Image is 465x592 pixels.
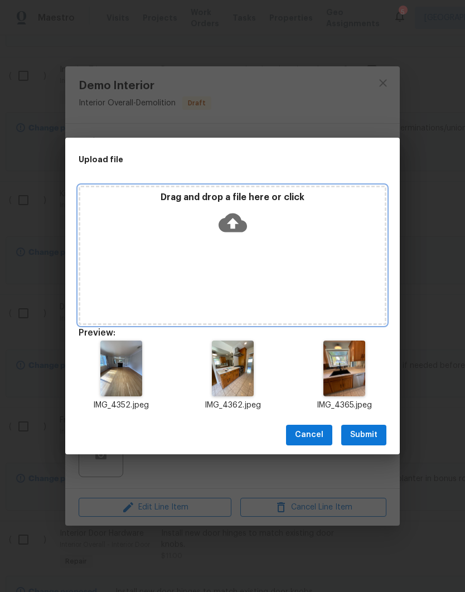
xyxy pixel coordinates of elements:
[100,341,142,396] img: 9k=
[323,341,365,396] img: 9k=
[212,341,254,396] img: Z
[79,153,336,166] h2: Upload file
[80,192,385,203] p: Drag and drop a file here or click
[286,425,332,445] button: Cancel
[341,425,386,445] button: Submit
[295,428,323,442] span: Cancel
[79,400,163,411] p: IMG_4352.jpeg
[350,428,377,442] span: Submit
[302,400,386,411] p: IMG_4365.jpeg
[190,400,275,411] p: IMG_4362.jpeg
